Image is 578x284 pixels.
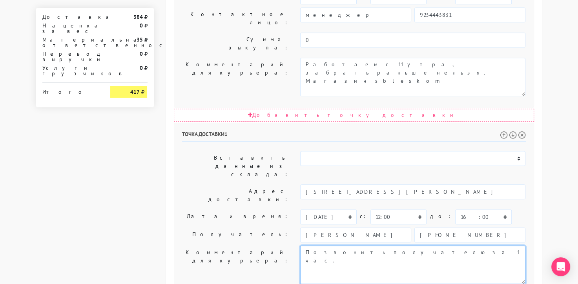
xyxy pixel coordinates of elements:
[176,58,295,96] label: Комментарий для курьера:
[36,23,105,34] div: Наценка за вес
[139,22,142,29] strong: 0
[36,37,105,48] div: Материальная ответственность
[176,246,295,284] label: Комментарий для курьера:
[36,51,105,62] div: Перевод выручки
[414,7,525,22] input: Телефон
[300,7,411,22] input: Имя
[136,36,142,43] strong: 35
[176,209,295,224] label: Дата и время:
[139,50,142,57] strong: 0
[42,86,99,95] div: Итого
[176,228,295,242] label: Получатель:
[430,209,452,223] label: до:
[300,228,411,242] input: Имя
[224,131,228,138] span: 1
[176,151,295,181] label: Вставить данные из склада:
[360,209,367,223] label: c:
[182,131,526,142] h6: Точка доставки
[36,65,105,76] div: Услуги грузчиков
[133,13,142,20] strong: 384
[176,184,295,206] label: Адрес доставки:
[551,257,570,276] div: Open Intercom Messenger
[414,228,525,242] input: Телефон
[176,7,295,29] label: Контактное лицо:
[130,88,139,95] strong: 417
[174,109,534,122] div: Добавить точку доставки
[300,246,525,284] textarea: Позвонить получателю за 1 час.
[139,64,142,71] strong: 0
[176,33,295,55] label: Сумма выкупа:
[36,14,105,20] div: Доставка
